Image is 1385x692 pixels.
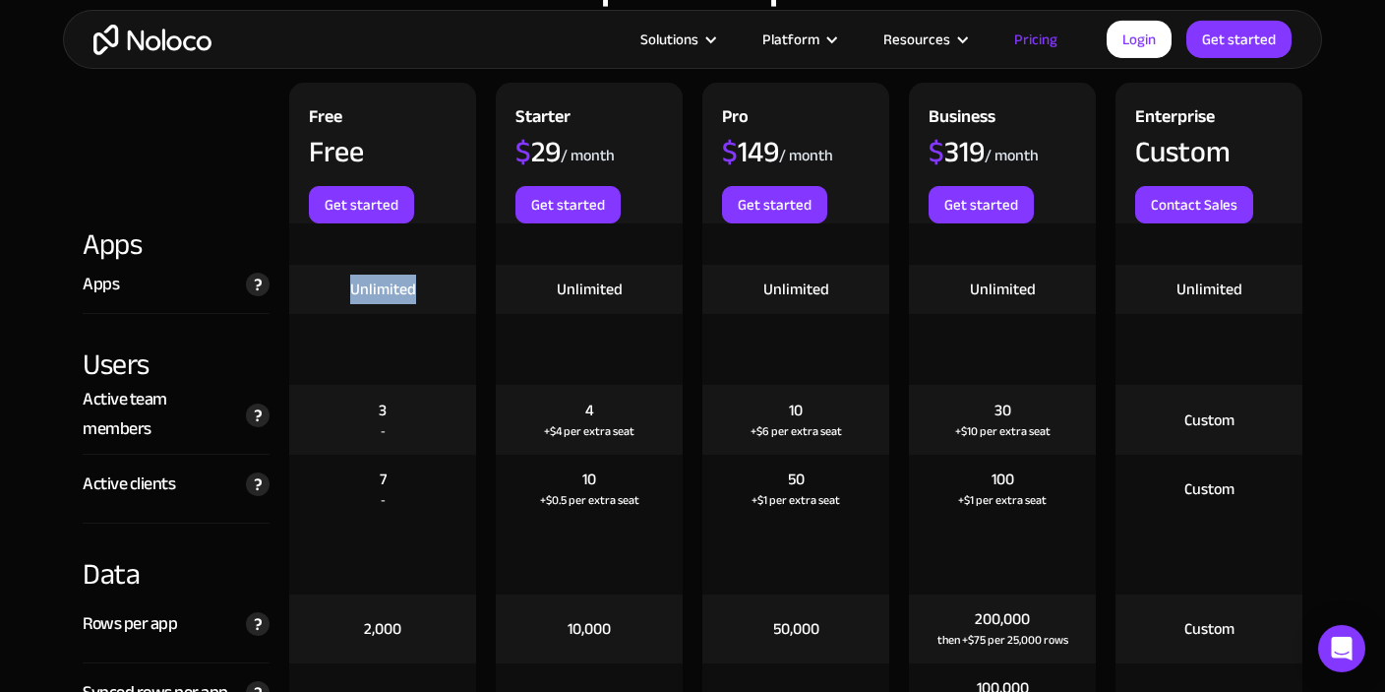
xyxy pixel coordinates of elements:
[309,186,414,223] a: Get started
[929,186,1034,223] a: Get started
[779,145,833,166] div: / month
[722,102,749,137] div: Pro
[309,102,342,137] div: Free
[83,609,177,639] div: Rows per app
[83,223,270,265] div: Apps
[561,145,615,166] div: / month
[859,27,990,52] div: Resources
[970,279,1036,300] div: Unlimited
[557,279,623,300] div: Unlimited
[1135,102,1215,137] div: Enterprise
[380,469,387,490] div: 7
[752,490,840,510] div: +$1 per extra seat
[83,270,119,299] div: Apps
[937,630,1068,650] div: then +$75 per 25,000 rows
[985,145,1039,166] div: / month
[350,279,416,300] div: Unlimited
[990,27,1082,52] a: Pricing
[883,27,950,52] div: Resources
[958,490,1047,510] div: +$1 per extra seat
[640,27,698,52] div: Solutions
[540,490,639,510] div: +$0.5 per extra seat
[955,421,1051,441] div: +$10 per extra seat
[515,137,561,166] div: 29
[616,27,738,52] div: Solutions
[994,400,1011,421] div: 30
[364,618,401,640] div: 2,000
[381,490,386,510] div: -
[544,421,634,441] div: +$4 per extra seat
[1135,186,1253,223] a: Contact Sales
[929,102,995,137] div: Business
[1176,279,1242,300] div: Unlimited
[773,618,819,640] div: 50,000
[582,469,596,490] div: 10
[929,124,944,179] span: $
[1186,21,1292,58] a: Get started
[515,186,621,223] a: Get started
[83,470,175,499] div: Active clients
[992,469,1014,490] div: 100
[975,608,1030,630] div: 200,000
[751,421,842,441] div: +$6 per extra seat
[1107,21,1172,58] a: Login
[1184,478,1234,500] div: Custom
[1135,137,1231,166] div: Custom
[83,385,236,444] div: Active team members
[1318,625,1365,672] div: Open Intercom Messenger
[379,400,387,421] div: 3
[1184,618,1234,640] div: Custom
[309,137,364,166] div: Free
[381,421,386,441] div: -
[788,469,805,490] div: 50
[515,124,531,179] span: $
[585,400,594,421] div: 4
[83,524,270,595] div: Data
[762,27,819,52] div: Platform
[568,618,611,640] div: 10,000
[1184,409,1234,431] div: Custom
[722,137,779,166] div: 149
[738,27,859,52] div: Platform
[93,25,211,55] a: home
[722,124,738,179] span: $
[929,137,985,166] div: 319
[722,186,827,223] a: Get started
[83,314,270,385] div: Users
[763,279,829,300] div: Unlimited
[515,102,571,137] div: Starter
[789,400,803,421] div: 10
